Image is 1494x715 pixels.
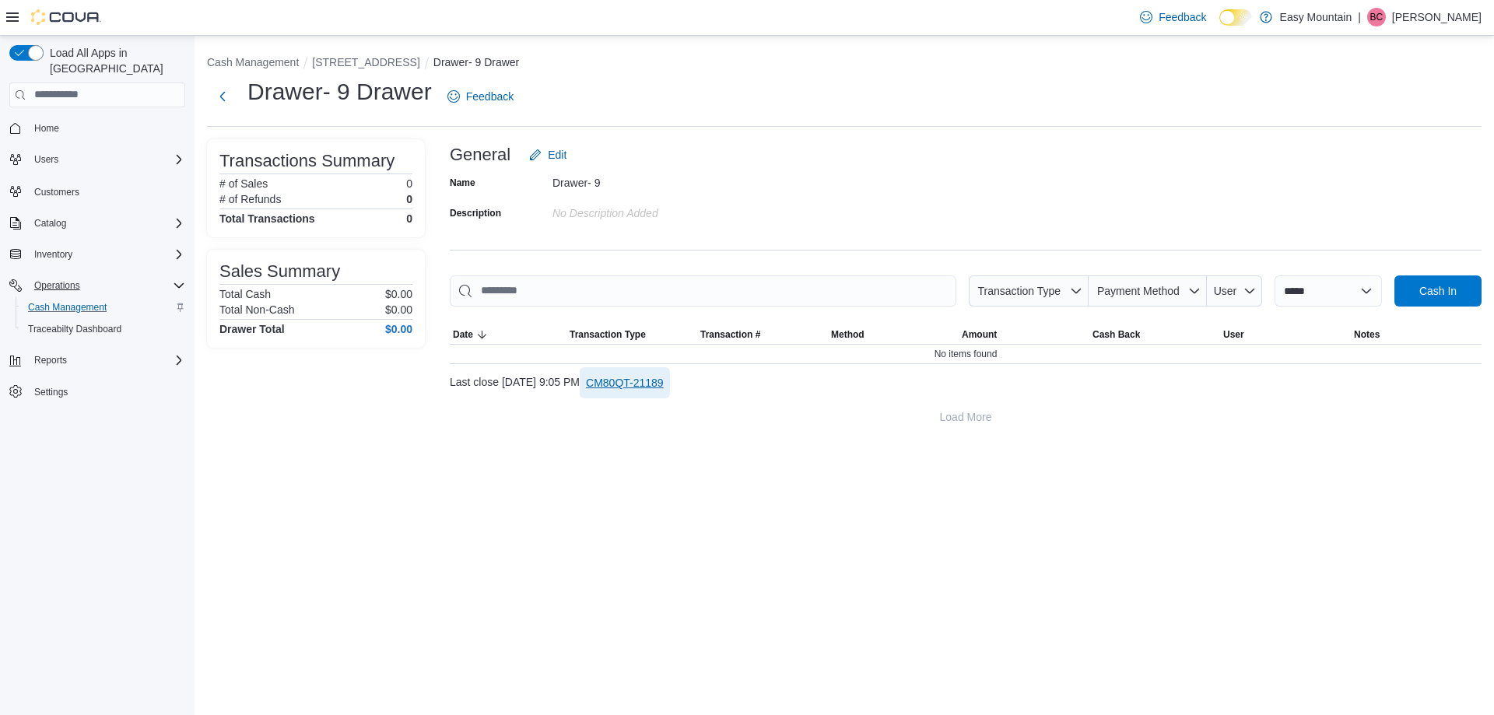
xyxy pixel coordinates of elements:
span: Catalog [28,214,185,233]
span: Inventory [28,245,185,264]
span: Customers [34,186,79,198]
h6: Total Cash [219,288,271,300]
p: $0.00 [385,288,412,300]
p: [PERSON_NAME] [1392,8,1482,26]
button: CM80QT-21189 [580,367,670,398]
label: Name [450,177,475,189]
span: Traceabilty Dashboard [28,323,121,335]
h4: $0.00 [385,323,412,335]
p: Easy Mountain [1280,8,1352,26]
span: Inventory [34,248,72,261]
button: Inventory [28,245,79,264]
button: Transaction Type [969,275,1089,307]
button: Notes [1351,325,1482,344]
span: Reports [28,351,185,370]
span: Amount [962,328,997,341]
button: Cash Back [1089,325,1220,344]
h4: Drawer Total [219,323,285,335]
button: Inventory [3,244,191,265]
h3: Sales Summary [219,262,340,281]
button: Cash Management [16,296,191,318]
button: Method [828,325,959,344]
button: Drawer- 9 Drawer [433,56,519,68]
p: | [1358,8,1361,26]
h4: 0 [406,212,412,225]
h1: Drawer- 9 Drawer [247,76,432,107]
button: Transaction Type [566,325,697,344]
span: User [1223,328,1244,341]
div: Ben Clements [1367,8,1386,26]
span: Settings [28,382,185,401]
span: Home [28,118,185,138]
span: Operations [28,276,185,295]
span: Home [34,122,59,135]
button: Traceabilty Dashboard [16,318,191,340]
button: Payment Method [1089,275,1207,307]
button: Reports [28,351,73,370]
button: Operations [28,276,86,295]
span: Cash Management [28,301,107,314]
span: Operations [34,279,80,292]
span: Notes [1354,328,1380,341]
span: Load All Apps in [GEOGRAPHIC_DATA] [44,45,185,76]
span: Cash Management [22,298,185,317]
h6: # of Refunds [219,193,281,205]
a: Traceabilty Dashboard [22,320,128,338]
span: Cash Back [1092,328,1140,341]
p: $0.00 [385,303,412,316]
h3: Transactions Summary [219,152,395,170]
span: Settings [34,386,68,398]
h3: General [450,145,510,164]
p: 0 [406,193,412,205]
button: Amount [959,325,1089,344]
button: Cash In [1394,275,1482,307]
div: Last close [DATE] 9:05 PM [450,367,1482,398]
label: Description [450,207,501,219]
h6: # of Sales [219,177,268,190]
span: Feedback [1159,9,1206,25]
button: Transaction # [697,325,828,344]
span: Reports [34,354,67,366]
button: Home [3,117,191,139]
div: Drawer- 9 [552,170,761,189]
span: Date [453,328,473,341]
div: No Description added [552,201,761,219]
span: Load More [940,409,992,425]
span: Method [831,328,864,341]
button: Cash Management [207,56,299,68]
span: Feedback [466,89,514,104]
button: Next [207,81,238,112]
a: Home [28,119,65,138]
input: Dark Mode [1219,9,1252,26]
span: No items found [935,348,998,360]
span: CM80QT-21189 [586,375,664,391]
button: Catalog [3,212,191,234]
h4: Total Transactions [219,212,315,225]
button: Edit [523,139,573,170]
span: Catalog [34,217,66,230]
span: Users [34,153,58,166]
a: Feedback [1134,2,1212,33]
button: Catalog [28,214,72,233]
span: Transaction Type [977,285,1061,297]
a: Customers [28,183,86,202]
nav: Complex example [9,110,185,443]
span: Transaction Type [570,328,646,341]
span: Customers [28,181,185,201]
p: 0 [406,177,412,190]
span: Transaction # [700,328,760,341]
span: Payment Method [1097,285,1180,297]
nav: An example of EuiBreadcrumbs [207,54,1482,73]
button: Load More [450,401,1482,433]
button: Users [3,149,191,170]
span: Traceabilty Dashboard [22,320,185,338]
span: Edit [548,147,566,163]
h6: Total Non-Cash [219,303,295,316]
button: Customers [3,180,191,202]
span: User [1214,285,1237,297]
button: User [1207,275,1262,307]
input: This is a search bar. As you type, the results lower in the page will automatically filter. [450,275,956,307]
button: Settings [3,380,191,403]
button: User [1220,325,1351,344]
